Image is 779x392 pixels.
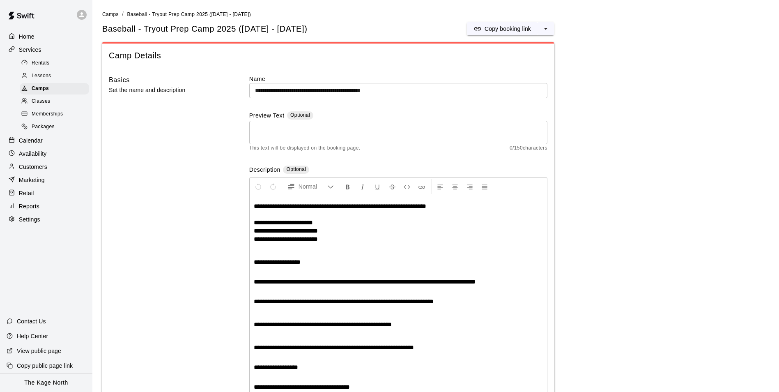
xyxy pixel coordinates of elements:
[20,70,89,82] div: Lessons
[17,332,48,340] p: Help Center
[400,179,414,194] button: Insert Code
[32,85,49,93] span: Camps
[17,362,73,370] p: Copy public page link
[370,179,384,194] button: Format Underline
[20,58,89,69] div: Rentals
[7,174,86,186] a: Marketing
[341,179,355,194] button: Format Bold
[20,95,92,108] a: Classes
[7,30,86,43] a: Home
[102,10,769,19] nav: breadcrumb
[20,83,92,95] a: Camps
[20,121,92,134] a: Packages
[415,179,429,194] button: Insert Link
[299,182,327,191] span: Normal
[251,179,265,194] button: Undo
[356,179,370,194] button: Format Italics
[19,46,41,54] p: Services
[20,121,89,133] div: Packages
[109,85,223,95] p: Set the name and description
[32,72,51,80] span: Lessons
[249,111,285,121] label: Preview Text
[19,136,43,145] p: Calendar
[32,123,55,131] span: Packages
[19,215,40,224] p: Settings
[102,11,119,17] a: Camps
[249,166,280,175] label: Description
[249,144,361,152] span: This text will be displayed on the booking page.
[7,134,86,147] a: Calendar
[7,44,86,56] a: Services
[32,97,50,106] span: Classes
[19,163,47,171] p: Customers
[467,22,554,35] div: split button
[290,112,310,118] span: Optional
[109,50,547,61] span: Camp Details
[467,22,538,35] button: Copy booking link
[478,179,492,194] button: Justify Align
[7,213,86,226] a: Settings
[19,32,34,41] p: Home
[7,148,86,160] a: Availability
[385,179,399,194] button: Format Strikethrough
[127,12,251,17] span: Baseball - Tryout Prep Camp 2025 ([DATE] - [DATE])
[102,12,119,17] span: Camps
[485,25,531,33] p: Copy booking link
[7,161,86,173] a: Customers
[20,57,92,69] a: Rentals
[17,317,46,325] p: Contact Us
[32,59,50,67] span: Rentals
[24,378,68,387] p: The Kage North
[19,189,34,197] p: Retail
[32,110,63,118] span: Memberships
[286,166,306,172] span: Optional
[266,179,280,194] button: Redo
[249,75,547,83] label: Name
[463,179,477,194] button: Right Align
[19,202,39,210] p: Reports
[510,144,547,152] span: 0 / 150 characters
[20,96,89,107] div: Classes
[19,176,45,184] p: Marketing
[20,108,92,121] a: Memberships
[448,179,462,194] button: Center Align
[538,22,554,35] button: select merge strategy
[109,75,130,85] h6: Basics
[20,83,89,95] div: Camps
[17,347,61,355] p: View public page
[102,23,307,35] h5: Baseball - Tryout Prep Camp 2025 ([DATE] - [DATE])
[7,187,86,199] a: Retail
[122,10,124,18] li: /
[7,200,86,212] a: Reports
[433,179,447,194] button: Left Align
[284,179,337,194] button: Formatting Options
[19,150,47,158] p: Availability
[20,108,89,120] div: Memberships
[20,69,92,82] a: Lessons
